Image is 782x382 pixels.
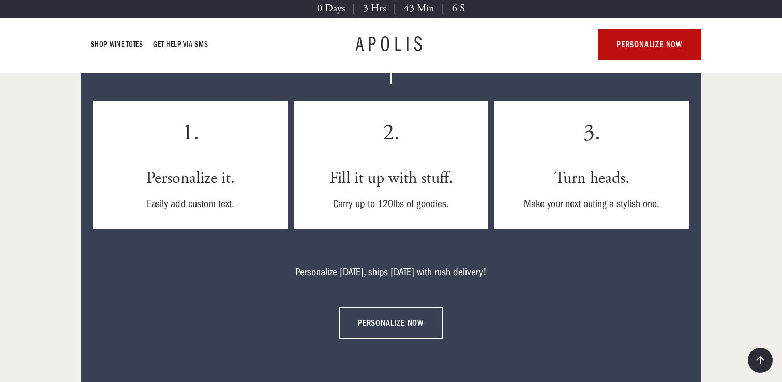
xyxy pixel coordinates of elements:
[329,198,453,210] div: Carry up to 120lbs of goodies.
[383,120,400,147] h3: 2.
[182,120,199,147] h3: 1.
[154,38,208,51] a: GET HELP VIA SMS
[146,198,235,210] div: Easily add custom text.
[295,266,487,278] div: Personalize [DATE], ships [DATE] with rush delivery!
[356,34,426,55] a: APOLIS
[524,198,659,210] div: Make your next outing a stylish one.
[339,307,443,339] a: personalize now
[91,38,143,51] a: Shop Wine Totes
[146,168,235,188] h4: Personalize it.
[583,120,600,147] h3: 3.
[598,29,701,60] a: personalize now
[329,168,453,188] h4: Fill it up with stuff.
[524,168,659,188] h4: Turn heads.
